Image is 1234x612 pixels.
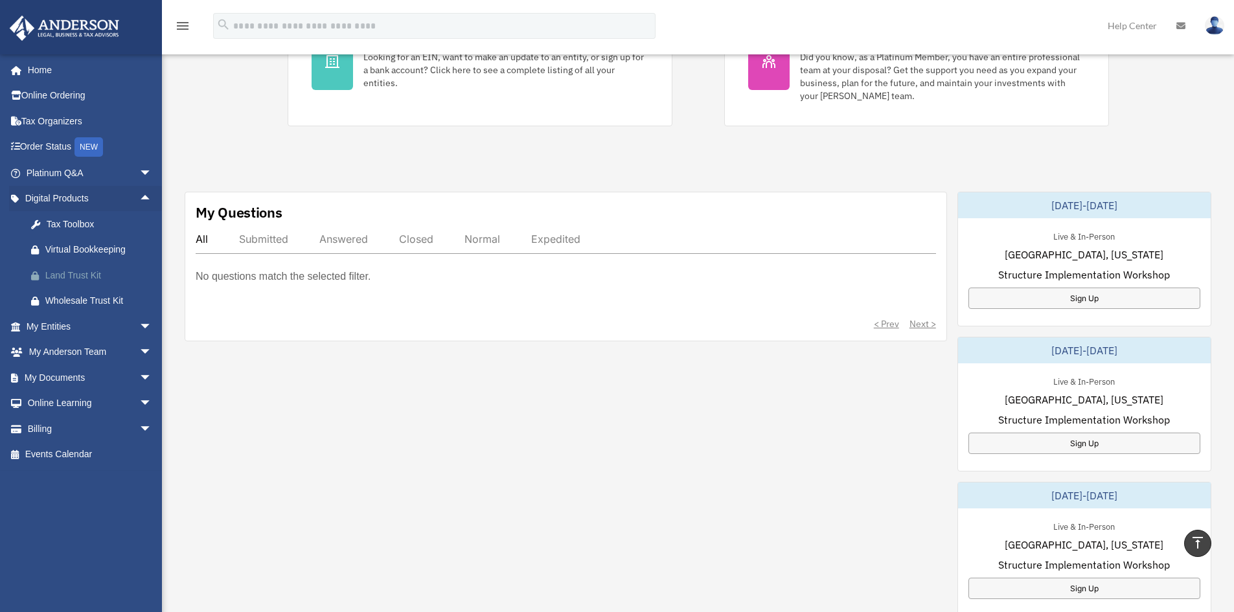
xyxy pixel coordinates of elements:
[399,232,433,245] div: Closed
[288,9,672,126] a: My Entities Looking for an EIN, want to make an update to an entity, or sign up for a bank accoun...
[968,288,1200,309] a: Sign Up
[1043,229,1125,242] div: Live & In-Person
[724,9,1109,126] a: My Anderson Team Did you know, as a Platinum Member, you have an entire professional team at your...
[175,23,190,34] a: menu
[9,416,172,442] a: Billingarrow_drop_down
[216,17,231,32] i: search
[9,442,172,468] a: Events Calendar
[9,134,172,161] a: Order StatusNEW
[9,160,172,186] a: Platinum Q&Aarrow_drop_down
[9,186,172,212] a: Digital Productsarrow_drop_up
[998,412,1170,427] span: Structure Implementation Workshop
[239,232,288,245] div: Submitted
[9,57,165,83] a: Home
[958,337,1211,363] div: [DATE]-[DATE]
[464,232,500,245] div: Normal
[196,203,282,222] div: My Questions
[139,416,165,442] span: arrow_drop_down
[196,232,208,245] div: All
[998,557,1170,572] span: Structure Implementation Workshop
[139,365,165,391] span: arrow_drop_down
[18,211,172,237] a: Tax Toolbox
[9,313,172,339] a: My Entitiesarrow_drop_down
[45,242,155,258] div: Virtual Bookkeeping
[175,18,190,34] i: menu
[800,51,1085,102] div: Did you know, as a Platinum Member, you have an entire professional team at your disposal? Get th...
[74,137,103,157] div: NEW
[958,482,1211,508] div: [DATE]-[DATE]
[1043,374,1125,387] div: Live & In-Person
[319,232,368,245] div: Answered
[1043,519,1125,532] div: Live & In-Person
[958,192,1211,218] div: [DATE]-[DATE]
[45,293,155,309] div: Wholesale Trust Kit
[9,83,172,109] a: Online Ordering
[45,216,155,232] div: Tax Toolbox
[9,108,172,134] a: Tax Organizers
[1005,537,1163,552] span: [GEOGRAPHIC_DATA], [US_STATE]
[363,51,648,89] div: Looking for an EIN, want to make an update to an entity, or sign up for a bank account? Click her...
[968,433,1200,454] a: Sign Up
[1205,16,1224,35] img: User Pic
[9,391,172,416] a: Online Learningarrow_drop_down
[1005,392,1163,407] span: [GEOGRAPHIC_DATA], [US_STATE]
[139,313,165,340] span: arrow_drop_down
[1184,530,1211,557] a: vertical_align_top
[139,160,165,187] span: arrow_drop_down
[139,186,165,212] span: arrow_drop_up
[18,288,172,314] a: Wholesale Trust Kit
[531,232,580,245] div: Expedited
[18,262,172,288] a: Land Trust Kit
[139,391,165,417] span: arrow_drop_down
[139,339,165,366] span: arrow_drop_down
[196,267,371,286] p: No questions match the selected filter.
[6,16,123,41] img: Anderson Advisors Platinum Portal
[9,339,172,365] a: My Anderson Teamarrow_drop_down
[968,578,1200,599] a: Sign Up
[998,267,1170,282] span: Structure Implementation Workshop
[1005,247,1163,262] span: [GEOGRAPHIC_DATA], [US_STATE]
[9,365,172,391] a: My Documentsarrow_drop_down
[1190,535,1205,550] i: vertical_align_top
[18,237,172,263] a: Virtual Bookkeeping
[45,267,155,284] div: Land Trust Kit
